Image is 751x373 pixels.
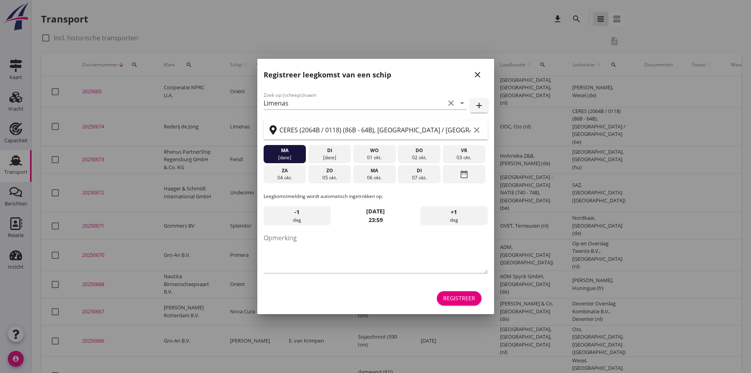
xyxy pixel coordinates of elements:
div: 05 okt. [310,174,349,181]
div: zo [310,167,349,174]
i: close [473,70,482,79]
div: 02 okt. [400,154,438,161]
div: wo [355,147,393,154]
div: ma [355,167,393,174]
div: za [265,167,304,174]
div: 01 okt. [355,154,393,161]
div: do [400,147,438,154]
div: [DATE] [265,154,304,161]
span: +1 [451,208,457,217]
div: ma [265,147,304,154]
strong: [DATE] [366,207,385,215]
i: add [474,101,484,110]
div: di [310,147,349,154]
div: 06 okt. [355,174,393,181]
div: Registreer [443,294,475,302]
div: 07 okt. [400,174,438,181]
h2: Registreer leegkomst van een schip [264,70,391,80]
i: clear [446,98,456,108]
i: date_range [459,167,469,181]
input: Zoek op terminal of plaats [279,124,470,136]
div: vr [445,147,483,154]
div: 03 okt. [445,154,483,161]
i: arrow_drop_down [457,98,467,108]
div: dag [420,206,487,225]
p: Leegkomstmelding wordt automatisch ingetrokken op: [264,193,488,200]
div: 04 okt. [265,174,304,181]
div: dag [264,206,331,225]
input: Zoek op (scheeps)naam [264,97,445,109]
strong: 23:59 [369,216,383,224]
textarea: Opmerking [264,232,488,273]
button: Registreer [437,291,481,305]
i: clear [472,125,481,135]
div: [DATE] [310,154,349,161]
span: -1 [294,208,300,217]
div: di [400,167,438,174]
